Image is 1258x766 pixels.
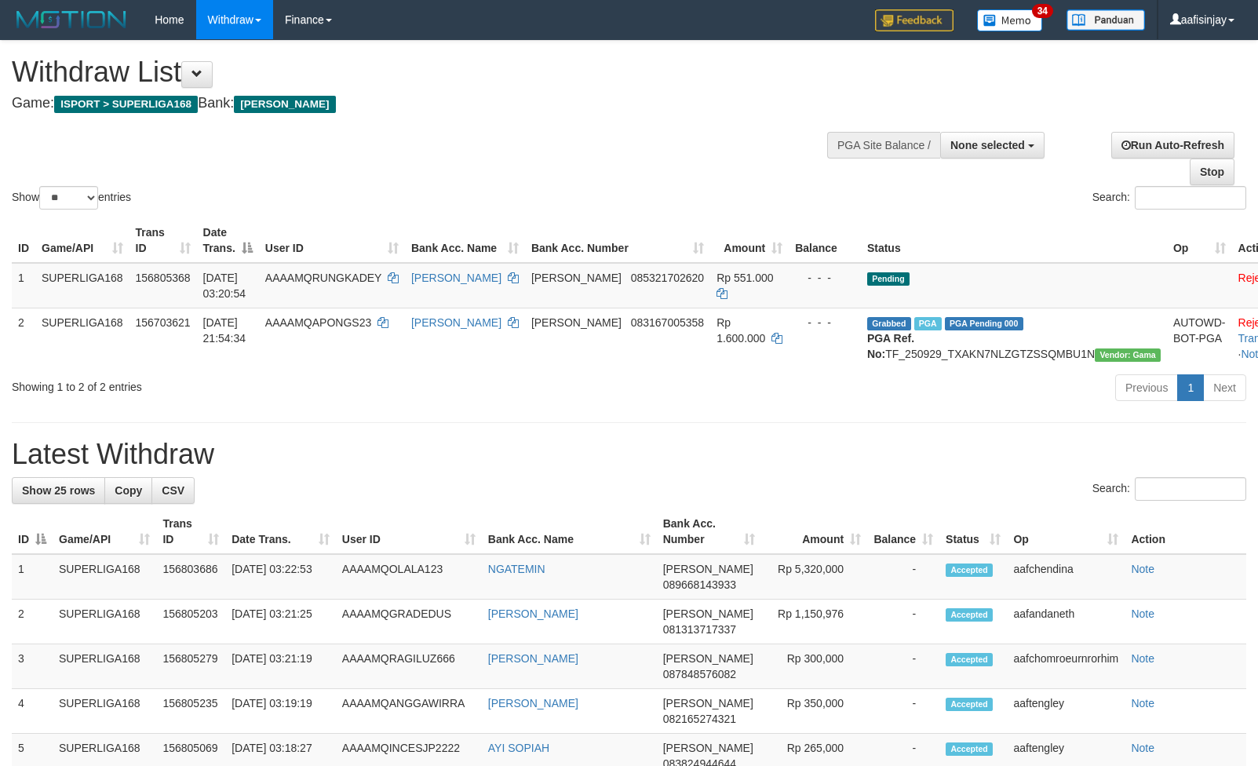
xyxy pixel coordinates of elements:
[482,509,657,554] th: Bank Acc. Name: activate to sort column ascending
[156,644,225,689] td: 156805279
[950,139,1025,151] span: None selected
[405,218,525,263] th: Bank Acc. Name: activate to sort column ascending
[12,263,35,308] td: 1
[1007,509,1125,554] th: Op: activate to sort column ascending
[39,186,98,210] select: Showentries
[875,9,954,31] img: Feedback.jpg
[203,272,246,300] span: [DATE] 03:20:54
[867,272,910,286] span: Pending
[663,742,753,754] span: [PERSON_NAME]
[946,564,993,577] span: Accepted
[411,316,501,329] a: [PERSON_NAME]
[663,652,753,665] span: [PERSON_NAME]
[867,554,939,600] td: -
[12,218,35,263] th: ID
[795,315,855,330] div: - - -
[761,509,867,554] th: Amount: activate to sort column ascending
[1007,644,1125,689] td: aafchomroeurnrorhim
[761,689,867,734] td: Rp 350,000
[1115,374,1178,401] a: Previous
[12,600,53,644] td: 2
[710,218,789,263] th: Amount: activate to sort column ascending
[35,263,129,308] td: SUPERLIGA168
[631,316,704,329] span: Copy 083167005358 to clipboard
[1135,186,1246,210] input: Search:
[203,316,246,345] span: [DATE] 21:54:34
[54,96,198,113] span: ISPORT > SUPERLIGA168
[225,509,336,554] th: Date Trans.: activate to sort column ascending
[53,644,156,689] td: SUPERLIGA168
[717,272,773,284] span: Rp 551.000
[197,218,259,263] th: Date Trans.: activate to sort column descending
[946,608,993,622] span: Accepted
[115,484,142,497] span: Copy
[867,600,939,644] td: -
[151,477,195,504] a: CSV
[1131,697,1154,709] a: Note
[265,316,371,329] span: AAAAMQAPONGS23
[657,509,762,554] th: Bank Acc. Number: activate to sort column ascending
[336,554,482,600] td: AAAAMQOLALA123
[1007,689,1125,734] td: aaftengley
[35,308,129,368] td: SUPERLIGA168
[12,8,131,31] img: MOTION_logo.png
[1131,563,1154,575] a: Note
[488,697,578,709] a: [PERSON_NAME]
[1167,218,1232,263] th: Op: activate to sort column ascending
[488,607,578,620] a: [PERSON_NAME]
[939,509,1007,554] th: Status: activate to sort column ascending
[225,689,336,734] td: [DATE] 03:19:19
[1007,554,1125,600] td: aafchendina
[12,554,53,600] td: 1
[156,689,225,734] td: 156805235
[946,653,993,666] span: Accepted
[488,652,578,665] a: [PERSON_NAME]
[225,554,336,600] td: [DATE] 03:22:53
[717,316,765,345] span: Rp 1.600.000
[136,272,191,284] span: 156805368
[234,96,335,113] span: [PERSON_NAME]
[827,132,940,159] div: PGA Site Balance /
[663,563,753,575] span: [PERSON_NAME]
[12,644,53,689] td: 3
[12,373,512,395] div: Showing 1 to 2 of 2 entries
[861,308,1167,368] td: TF_250929_TXAKN7NLZGTZSSQMBU1N
[525,218,710,263] th: Bank Acc. Number: activate to sort column ascending
[12,689,53,734] td: 4
[53,689,156,734] td: SUPERLIGA168
[225,600,336,644] td: [DATE] 03:21:25
[162,484,184,497] span: CSV
[336,644,482,689] td: AAAAMQRAGILUZ666
[336,689,482,734] td: AAAAMQANGGAWIRRA
[1131,607,1154,620] a: Note
[35,218,129,263] th: Game/API: activate to sort column ascending
[53,554,156,600] td: SUPERLIGA168
[225,644,336,689] td: [DATE] 03:21:19
[795,270,855,286] div: - - -
[867,689,939,734] td: -
[488,742,549,754] a: AYI SOPIAH
[12,439,1246,470] h1: Latest Withdraw
[914,317,942,330] span: Marked by aafchhiseyha
[861,218,1167,263] th: Status
[1095,348,1161,362] span: Vendor URL: https://trx31.1velocity.biz
[1092,186,1246,210] label: Search:
[761,644,867,689] td: Rp 300,000
[1007,600,1125,644] td: aafandaneth
[1131,742,1154,754] a: Note
[129,218,197,263] th: Trans ID: activate to sort column ascending
[1032,4,1053,18] span: 34
[663,713,736,725] span: Copy 082165274321 to clipboard
[156,509,225,554] th: Trans ID: activate to sort column ascending
[22,484,95,497] span: Show 25 rows
[1092,477,1246,501] label: Search:
[259,218,405,263] th: User ID: activate to sort column ascending
[946,698,993,711] span: Accepted
[531,272,622,284] span: [PERSON_NAME]
[12,57,823,88] h1: Withdraw List
[488,563,545,575] a: NGATEMIN
[867,317,911,330] span: Grabbed
[940,132,1045,159] button: None selected
[265,272,381,284] span: AAAAMQRUNGKADEY
[867,644,939,689] td: -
